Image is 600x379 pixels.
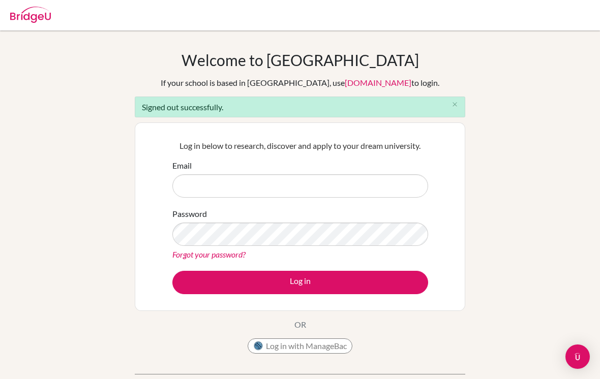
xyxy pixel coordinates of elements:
h1: Welcome to [GEOGRAPHIC_DATA] [182,51,419,69]
p: Log in below to research, discover and apply to your dream university. [172,140,428,152]
a: [DOMAIN_NAME] [345,78,411,87]
i: close [451,101,459,108]
label: Password [172,208,207,220]
div: Signed out successfully. [135,97,465,117]
button: Log in [172,271,428,294]
button: Log in with ManageBac [248,338,352,354]
button: Close [444,97,465,112]
a: Forgot your password? [172,249,246,259]
div: Open Intercom Messenger [565,344,590,369]
div: If your school is based in [GEOGRAPHIC_DATA], use to login. [161,77,439,89]
img: Bridge-U [10,7,51,23]
p: OR [294,319,306,331]
label: Email [172,160,192,172]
